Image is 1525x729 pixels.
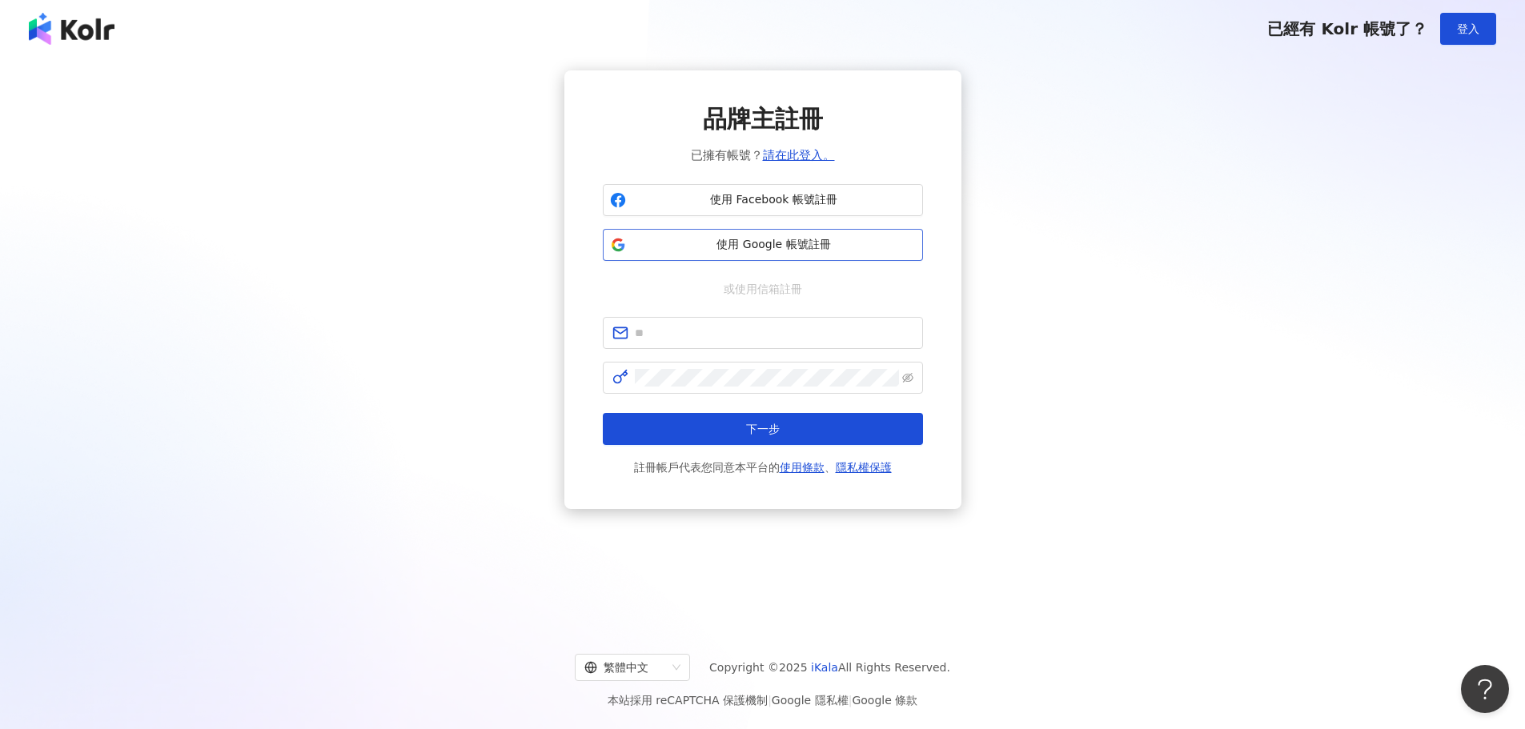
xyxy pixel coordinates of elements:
[902,372,913,383] span: eye-invisible
[852,694,917,707] a: Google 條款
[584,655,666,680] div: 繁體中文
[608,691,917,710] span: 本站採用 reCAPTCHA 保護機制
[691,146,835,165] span: 已擁有帳號？
[634,458,892,477] span: 註冊帳戶代表您同意本平台的 、
[746,423,780,435] span: 下一步
[1457,22,1479,35] span: 登入
[632,237,916,253] span: 使用 Google 帳號註冊
[772,694,849,707] a: Google 隱私權
[603,184,923,216] button: 使用 Facebook 帳號註冊
[1440,13,1496,45] button: 登入
[603,229,923,261] button: 使用 Google 帳號註冊
[1267,19,1427,38] span: 已經有 Kolr 帳號了？
[632,192,916,208] span: 使用 Facebook 帳號註冊
[763,148,835,162] a: 請在此登入。
[849,694,853,707] span: |
[703,102,823,136] span: 品牌主註冊
[780,461,825,474] a: 使用條款
[603,413,923,445] button: 下一步
[709,658,950,677] span: Copyright © 2025 All Rights Reserved.
[768,694,772,707] span: |
[811,661,838,674] a: iKala
[29,13,114,45] img: logo
[1461,665,1509,713] iframe: Help Scout Beacon - Open
[836,461,892,474] a: 隱私權保護
[712,280,813,298] span: 或使用信箱註冊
